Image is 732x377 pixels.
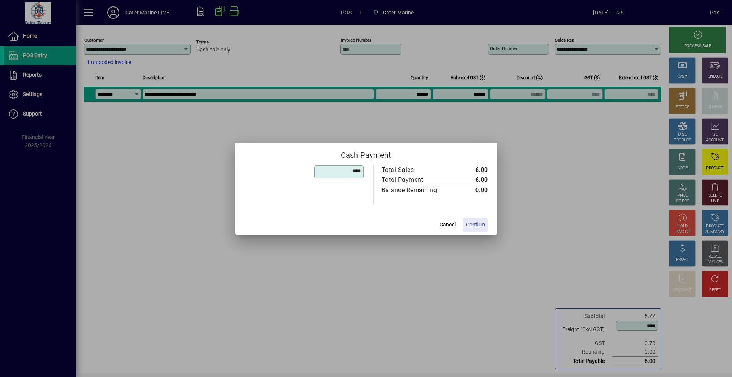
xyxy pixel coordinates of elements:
[381,165,453,175] td: Total Sales
[440,221,456,229] span: Cancel
[466,221,485,229] span: Confirm
[453,175,488,185] td: 6.00
[382,186,446,195] div: Balance Remaining
[435,218,460,232] button: Cancel
[463,218,488,232] button: Confirm
[381,175,453,185] td: Total Payment
[453,185,488,195] td: 0.00
[235,143,497,165] h2: Cash Payment
[453,165,488,175] td: 6.00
